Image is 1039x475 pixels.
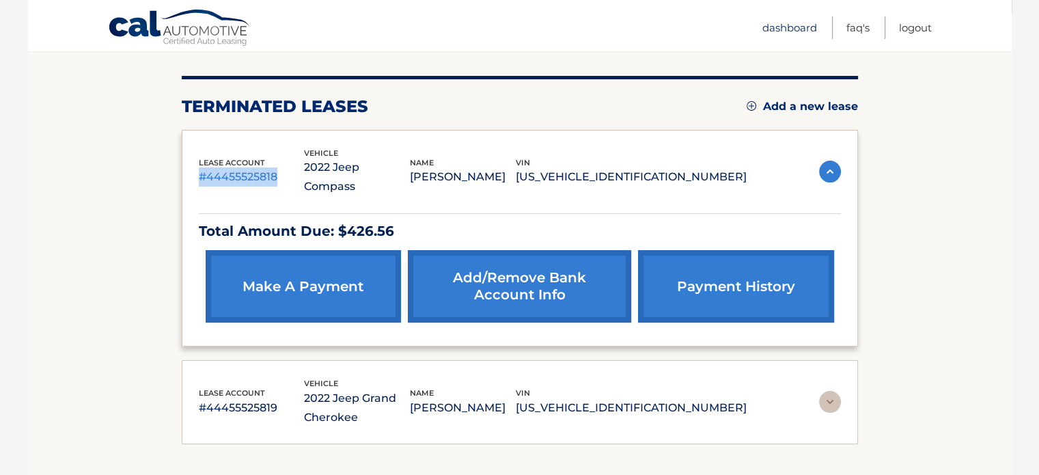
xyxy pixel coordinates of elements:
a: Logout [899,16,932,39]
a: payment history [638,250,833,323]
p: [PERSON_NAME] [410,398,516,418]
p: 2022 Jeep Grand Cherokee [304,389,410,427]
p: Total Amount Due: $426.56 [199,219,841,243]
a: FAQ's [846,16,870,39]
span: vin [516,158,530,167]
a: Add/Remove bank account info [408,250,631,323]
a: make a payment [206,250,401,323]
a: Cal Automotive [108,9,251,49]
h2: terminated leases [182,96,368,117]
p: [PERSON_NAME] [410,167,516,187]
span: vehicle [304,379,338,388]
span: name [410,158,434,167]
span: vin [516,388,530,398]
p: #44455525818 [199,167,305,187]
p: [US_VEHICLE_IDENTIFICATION_NUMBER] [516,398,747,418]
span: vehicle [304,148,338,158]
img: accordion-active.svg [819,161,841,182]
a: Dashboard [762,16,817,39]
span: lease account [199,158,265,167]
img: add.svg [747,101,756,111]
a: Add a new lease [747,100,858,113]
p: #44455525819 [199,398,305,418]
img: accordion-rest.svg [819,391,841,413]
span: lease account [199,388,265,398]
span: name [410,388,434,398]
p: 2022 Jeep Compass [304,158,410,196]
p: [US_VEHICLE_IDENTIFICATION_NUMBER] [516,167,747,187]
